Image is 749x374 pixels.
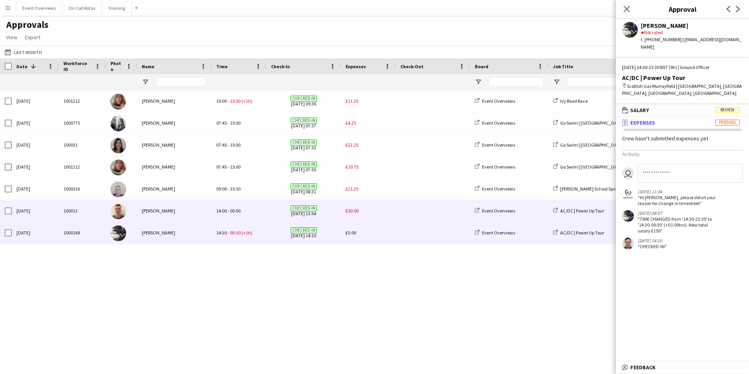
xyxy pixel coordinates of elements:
span: 10:00 [216,98,227,104]
span: 00:30 [230,230,241,236]
a: Event Overviews [475,186,515,192]
span: Checked-in [291,227,317,233]
div: [DATE] [12,222,59,243]
img: Lauren Svensen [110,94,126,109]
span: Event Overviews [482,142,515,148]
div: Not rated [641,29,743,36]
a: Event Overviews [475,120,515,126]
a: Go Swim | [GEOGRAPHIC_DATA] [553,120,624,126]
div: [PERSON_NAME] [137,200,212,221]
div: AC/DC | Power Up Tour [622,74,743,81]
a: [PERSON_NAME] School Sports [553,186,621,192]
span: Go Swim | [GEOGRAPHIC_DATA] [560,120,624,126]
div: [DATE] [12,90,59,112]
a: Event Overviews [475,98,515,104]
mat-expansion-panel-header: ExpensesPending [616,117,749,129]
a: AC/DC | Power Up Tour [553,208,604,214]
span: Check-In [271,64,290,69]
span: Checked-in [291,205,317,211]
button: Training [102,0,132,16]
span: Ivy Road Race [560,98,588,104]
span: Expenses [630,119,655,126]
button: On Call Rotas [62,0,102,16]
span: View [6,34,17,41]
span: Checked-in [291,140,317,145]
div: [PERSON_NAME] [137,90,212,112]
span: Salary [630,107,649,114]
span: Photo [110,60,123,72]
span: Feedback [630,364,656,371]
div: "TIME CHANGED from '14:30-23:30' to '14:30-00:30' (+01:00hrs). New total salary £150" [638,216,718,234]
span: Event Overviews [482,230,515,236]
a: Event Overviews [475,164,515,170]
input: Job Title Filter Input [567,77,622,87]
span: [DATE] 07:55 [271,156,336,178]
mat-expansion-panel-header: Feedback [616,361,749,373]
span: Go Swim | [GEOGRAPHIC_DATA] [560,164,624,170]
span: [DATE] 09:36 [271,90,336,112]
span: £4.25 [346,120,356,126]
div: ExpensesPending [616,129,749,260]
div: [PERSON_NAME] [137,178,212,200]
div: [DATE] 11:34 [638,189,718,194]
div: "Hi [PERSON_NAME], please detail your reason for change in timesheet" [638,194,718,206]
span: £50.00 [346,208,358,214]
span: [DATE] 07:37 [271,112,336,134]
span: Name [142,64,154,69]
span: 15:00 [230,98,241,104]
div: [DATE] [12,134,59,156]
div: 1001212 [59,90,106,112]
div: 100031 [59,134,106,156]
span: Review [715,107,740,113]
img: Heather Black [110,116,126,131]
a: Export [22,32,43,42]
div: [PERSON_NAME] [137,222,212,243]
span: Checked-in [291,183,317,189]
div: [DATE] [12,156,59,178]
span: £10.75 [346,164,358,170]
span: 14:30 [216,230,227,236]
span: - [228,230,229,236]
img: Lauren Svensen [110,160,126,175]
a: Event Overviews [475,208,515,214]
span: Check-Out [400,64,423,69]
span: Event Overviews [482,120,515,126]
a: Ivy Road Race [553,98,588,104]
button: Open Filter Menu [475,78,482,85]
span: Time [216,64,228,69]
span: - [228,120,229,126]
input: Name Filter Input [156,77,207,87]
div: 1001212 [59,156,106,178]
span: Go Swim | [GEOGRAPHIC_DATA] [560,142,624,148]
span: 15:30 [230,186,241,192]
span: [DATE] 14:10 [271,222,336,243]
span: Export [25,34,40,41]
span: 07:45 [216,142,227,148]
app-user-avatar: Craig Young [622,238,634,249]
span: - [228,164,229,170]
img: Ross Nicoll [110,225,126,241]
span: Checked-in [291,96,317,102]
span: 07:45 [216,164,227,170]
button: Open Filter Menu [553,78,560,85]
div: [PERSON_NAME] [137,134,212,156]
span: 15:00 [230,142,241,148]
span: £0.00 [346,230,356,236]
div: [PERSON_NAME] [137,112,212,134]
span: 07:45 [216,120,227,126]
div: 1000326 [59,178,106,200]
span: (+1h) [241,230,252,236]
span: 00:00 [230,208,241,214]
app-user-avatar: Operations Manager [622,189,634,200]
span: £11.25 [346,98,358,104]
span: Event Overviews [482,186,515,192]
span: £21.25 [346,186,358,192]
span: [PERSON_NAME] School Sports [560,186,621,192]
span: Board [475,64,488,69]
div: [DATE] 08:57 [638,210,718,216]
span: [DATE] 08:31 [271,178,336,200]
span: [DATE] 07:33 [271,134,336,156]
span: AC/DC | Power Up Tour [560,230,604,236]
div: [PERSON_NAME] [641,22,743,29]
button: Event Overviews [16,0,62,16]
